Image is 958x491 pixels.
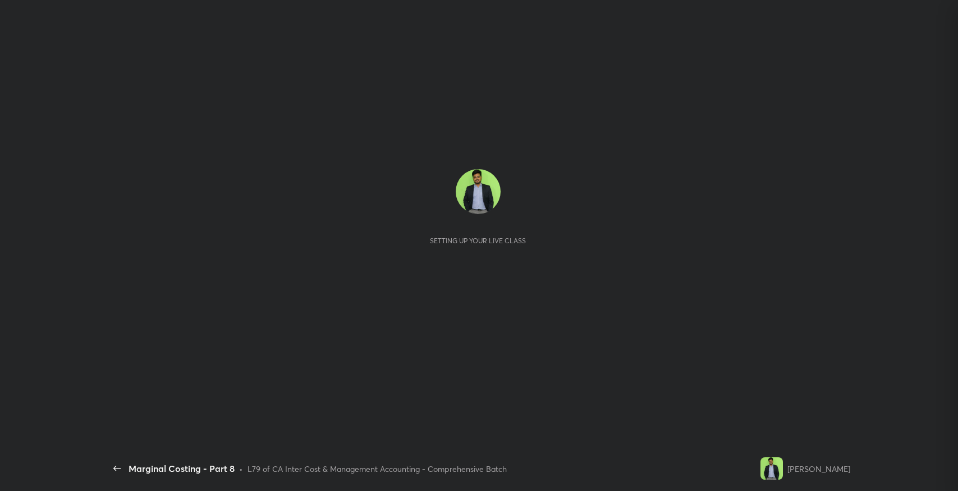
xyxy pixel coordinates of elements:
[129,462,235,475] div: Marginal Costing - Part 8
[760,457,783,480] img: fcc3dd17a7d24364a6f5f049f7d33ac3.jpg
[430,237,526,245] div: Setting up your live class
[247,463,507,475] div: L79 of CA Inter Cost & Management Accounting - Comprehensive Batch
[456,169,501,214] img: fcc3dd17a7d24364a6f5f049f7d33ac3.jpg
[787,463,850,475] div: [PERSON_NAME]
[239,463,243,475] div: •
